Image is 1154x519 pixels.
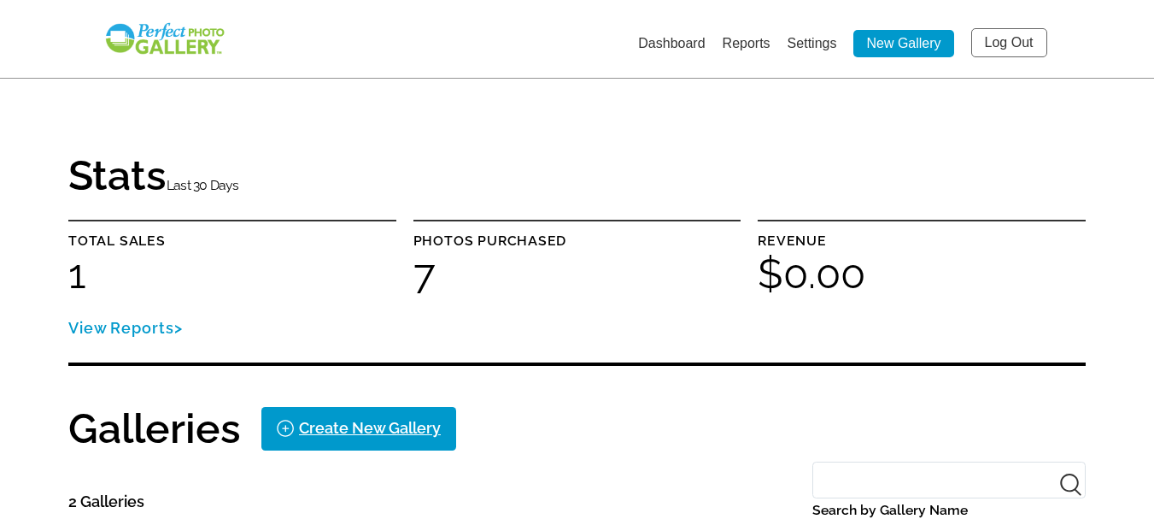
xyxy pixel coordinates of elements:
[971,28,1047,57] a: Log Out
[68,492,144,510] span: 2 Galleries
[723,36,770,50] a: Reports
[788,36,837,50] a: Settings
[68,408,241,449] h1: Galleries
[758,253,1086,294] h1: $0.00
[261,407,456,450] a: Create New Gallery
[68,229,396,253] p: Total sales
[413,229,741,253] p: Photos purchased
[167,177,239,193] small: Last 30 Days
[853,30,953,57] a: New Gallery
[638,36,705,50] a: Dashboard
[299,415,441,442] div: Create New Gallery
[103,21,226,56] img: Snapphound Logo
[68,155,239,199] h1: Stats
[413,253,741,294] h1: 7
[758,229,1086,253] p: Revenue
[68,319,183,337] a: View Reports
[68,253,396,294] h1: 1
